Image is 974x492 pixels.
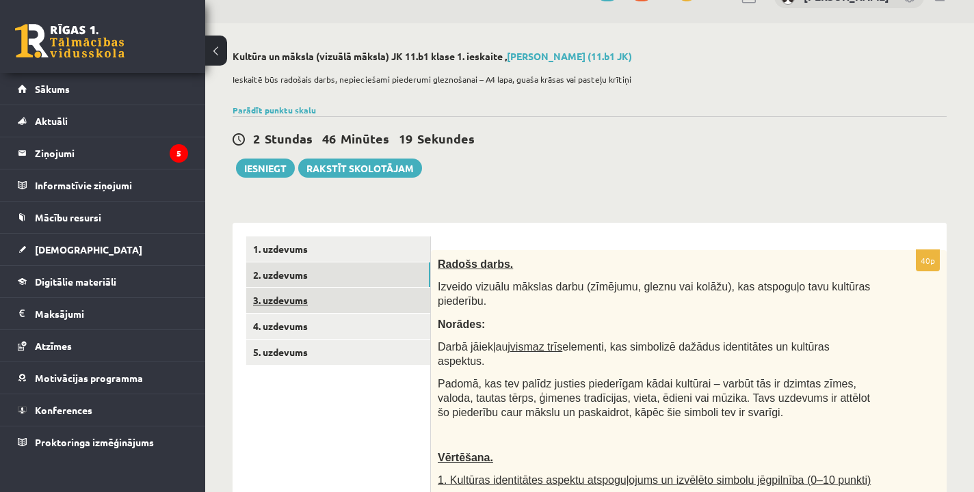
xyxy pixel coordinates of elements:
[18,266,188,297] a: Digitālie materiāli
[298,159,422,178] a: Rakstīt skolotājam
[341,131,389,146] span: Minūtes
[18,234,188,265] a: [DEMOGRAPHIC_DATA]
[18,362,188,394] a: Motivācijas programma
[35,83,70,95] span: Sākums
[438,318,485,330] span: Norādes:
[18,137,188,169] a: Ziņojumi5
[233,51,947,62] h2: Kultūra un māksla (vizuālā māksla) JK 11.b1 klase 1. ieskaite ,
[233,105,316,115] a: Parādīt punktu skalu
[438,258,513,270] span: Radošs darbs.
[18,298,188,329] a: Maksājumi
[18,73,188,105] a: Sākums
[18,169,188,201] a: Informatīvie ziņojumi
[35,275,116,288] span: Digitālie materiāli
[246,236,430,262] a: 1. uzdevums
[35,243,142,256] span: [DEMOGRAPHIC_DATA]
[35,137,188,169] legend: Ziņojumi
[18,426,188,458] a: Proktoringa izmēģinājums
[18,202,188,233] a: Mācību resursi
[322,131,336,146] span: 46
[15,24,124,58] a: Rīgas 1. Tālmācības vidusskola
[35,115,68,127] span: Aktuāli
[35,372,143,384] span: Motivācijas programma
[399,131,412,146] span: 19
[170,144,188,163] i: 5
[246,288,430,313] a: 3. uzdevums
[438,378,870,418] span: Padomā, kas tev palīdz justies piederīgam kādai kultūrai – varbūt tās ir dzimtas zīmes, valoda, t...
[35,169,188,201] legend: Informatīvie ziņojumi
[253,131,260,146] span: 2
[438,341,830,367] span: Darbā jāiekļauj elementi, kas simbolizē dažādus identitātes un kultūras aspektus.
[35,298,188,329] legend: Maksājumi
[246,262,430,288] a: 2. uzdevums
[265,131,313,146] span: Stundas
[233,73,940,85] p: Ieskaitē būs radošais darbs, nepieciešami piederumi gleznošanai – A4 lapa, guaša krāsas vai paste...
[18,105,188,137] a: Aktuāli
[236,159,295,178] button: Iesniegt
[438,452,493,463] span: Vērtēšana.
[438,474,871,486] span: 1. Kultūras identitātes aspektu atspoguļojums un izvēlēto simbolu jēgpilnība (0–10 punkti)
[916,249,940,271] p: 40p
[246,340,430,365] a: 5. uzdevums
[510,341,562,353] u: vismaz trīs
[14,14,487,28] body: Bagātinātā teksta redaktors, wiswyg-editor-user-answer-47433798233700
[35,340,72,352] span: Atzīmes
[35,436,154,448] span: Proktoringa izmēģinājums
[18,394,188,426] a: Konferences
[35,211,101,223] span: Mācību resursi
[35,404,92,416] span: Konferences
[507,50,632,62] a: [PERSON_NAME] (11.b1 JK)
[18,330,188,361] a: Atzīmes
[417,131,475,146] span: Sekundes
[246,314,430,339] a: 4. uzdevums
[438,281,870,307] span: Izveido vizuālu mākslas darbu (zīmējumu, gleznu vai kolāžu), kas atspoguļo tavu kultūras piederību.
